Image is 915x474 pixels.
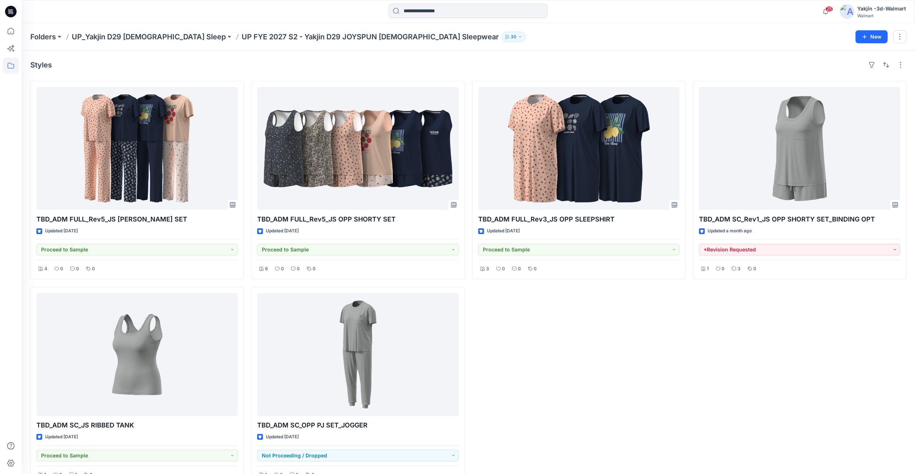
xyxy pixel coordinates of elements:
[708,227,752,235] p: Updated a month ago
[45,433,78,441] p: Updated [DATE]
[60,265,63,273] p: 0
[30,61,52,69] h4: Styles
[855,30,888,43] button: New
[313,265,316,273] p: 0
[857,4,906,13] div: Yakjin -3d-Walmart
[478,87,679,210] a: TBD_ADM FULL_Rev3_JS OPP SLEEPSHIRT
[76,265,79,273] p: 0
[699,214,900,224] p: TBD_ADM SC_Rev1_JS OPP SHORTY SET_BINDING OPT
[36,87,238,210] a: TBD_ADM FULL_Rev5_JS OPP PJ SET
[486,265,489,273] p: 3
[753,265,756,273] p: 0
[738,265,740,273] p: 3
[266,227,299,235] p: Updated [DATE]
[242,32,499,42] p: UP FYE 2027 S2 - Yakjin D29 JOYSPUN [DEMOGRAPHIC_DATA] Sleepwear
[518,265,521,273] p: 0
[534,265,537,273] p: 0
[707,265,709,273] p: 1
[30,32,56,42] a: Folders
[487,227,520,235] p: Updated [DATE]
[44,265,47,273] p: 4
[840,4,854,19] img: avatar
[257,214,458,224] p: TBD_ADM FULL_Rev5_JS OPP SHORTY SET
[257,87,458,210] a: TBD_ADM FULL_Rev5_JS OPP SHORTY SET
[511,33,516,41] p: 30
[502,265,505,273] p: 0
[699,87,900,210] a: TBD_ADM SC_Rev1_JS OPP SHORTY SET_BINDING OPT
[265,265,268,273] p: 6
[478,214,679,224] p: TBD_ADM FULL_Rev3_JS OPP SLEEPSHIRT
[297,265,300,273] p: 0
[281,265,284,273] p: 0
[257,420,458,430] p: TBD_ADM SC_OPP PJ SET_JOGGER
[257,293,458,416] a: TBD_ADM SC_OPP PJ SET_JOGGER
[502,32,525,42] button: 30
[857,13,906,18] div: Walmart
[825,6,833,12] span: 25
[72,32,226,42] a: UP_Yakjin D29 [DEMOGRAPHIC_DATA] Sleep
[266,433,299,441] p: Updated [DATE]
[36,420,238,430] p: TBD_ADM SC_JS RIBBED TANK
[45,227,78,235] p: Updated [DATE]
[36,293,238,416] a: TBD_ADM SC_JS RIBBED TANK
[92,265,95,273] p: 0
[722,265,725,273] p: 0
[36,214,238,224] p: TBD_ADM FULL_Rev5_JS [PERSON_NAME] SET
